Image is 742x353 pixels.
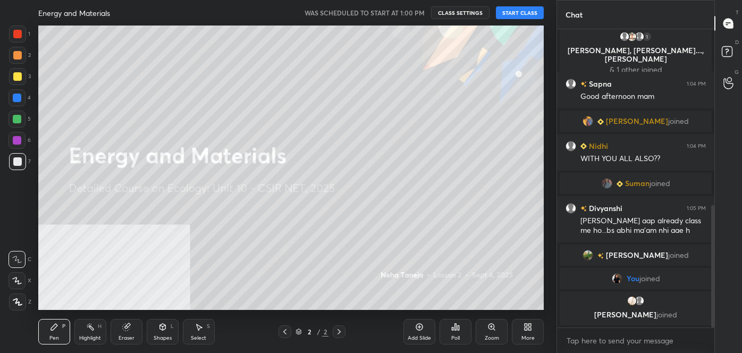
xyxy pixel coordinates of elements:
img: 3 [583,250,593,260]
div: H [98,324,102,329]
div: 1:05 PM [687,205,706,212]
button: START CLASS [496,6,544,19]
div: [PERSON_NAME] aap already class me ho...bs abhi ma'am nhi aae h [580,216,706,236]
h6: Nidhi [587,140,608,152]
div: 2 [9,47,31,64]
img: Learner_Badge_beginner_1_8b307cf2a0.svg [580,143,587,149]
div: L [171,324,174,329]
img: Learner_Badge_beginner_1_8b307cf2a0.svg [617,181,623,187]
div: P [62,324,65,329]
span: joined [656,309,677,320]
h6: Divyanshi [587,203,622,214]
img: default.png [634,31,645,42]
p: Chat [557,1,591,29]
div: 7 [9,153,31,170]
img: no-rating-badge.077c3623.svg [597,253,604,259]
div: Select [191,335,206,341]
p: D [735,38,739,46]
div: S [207,324,210,329]
img: b5ffd3df6f4b4b1bb941d0c4264f9974.jpg [602,178,612,189]
img: aad5d00570d1467cbf857b1e88a03be7.73942586_3 [627,31,637,42]
div: C [9,251,31,268]
div: 1 [9,26,30,43]
img: default.png [566,141,576,152]
div: 1:04 PM [687,81,706,87]
img: 6bf88ee675354f0ea61b4305e64abb13.jpg [612,273,622,284]
img: default.png [619,31,630,42]
div: More [521,335,535,341]
div: 2 [322,327,328,337]
div: grid [557,29,714,327]
div: Highlight [79,335,101,341]
div: Z [9,293,31,310]
img: default.png [566,79,576,89]
h5: WAS SCHEDULED TO START AT 1:00 PM [305,8,425,18]
div: Zoom [485,335,499,341]
span: [PERSON_NAME] [606,251,668,259]
div: Add Slide [408,335,431,341]
div: Poll [451,335,460,341]
img: Learner_Badge_beginner_1_8b307cf2a0.svg [597,119,604,125]
div: Good afternoon mam [580,91,706,102]
div: 2 [304,329,315,335]
p: [PERSON_NAME] [566,310,705,319]
div: 1 [642,31,652,42]
div: / [317,329,320,335]
h4: Energy and Materials [38,8,110,18]
div: 6 [9,132,31,149]
p: G [735,68,739,76]
div: Pen [49,335,59,341]
img: no-rating-badge.077c3623.svg [580,206,587,212]
div: Eraser [119,335,134,341]
img: default.png [566,203,576,214]
div: Shapes [154,335,172,341]
div: 5 [9,111,31,128]
img: c0ed50b51c10448ead8b7ba1e1bdb2fd.jpg [627,296,637,306]
div: WITH YOU ALL ALSO?? [580,154,706,164]
span: joined [668,251,689,259]
button: CLASS SETTINGS [431,6,490,19]
img: default.png [634,296,645,306]
span: joined [668,117,689,125]
img: 3 [583,116,593,127]
div: X [9,272,31,289]
span: Suman [625,179,650,188]
div: 3 [9,68,31,85]
img: no-rating-badge.077c3623.svg [580,81,587,87]
p: T [736,9,739,16]
p: & 1 other joined [566,65,705,74]
h6: Sapna [587,78,612,89]
div: 4 [9,89,31,106]
span: You [627,274,639,283]
span: joined [650,179,670,188]
span: joined [639,274,660,283]
p: [PERSON_NAME], [PERSON_NAME]..., [PERSON_NAME] [566,46,705,63]
span: [PERSON_NAME] [606,117,668,125]
div: 1:04 PM [687,143,706,149]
